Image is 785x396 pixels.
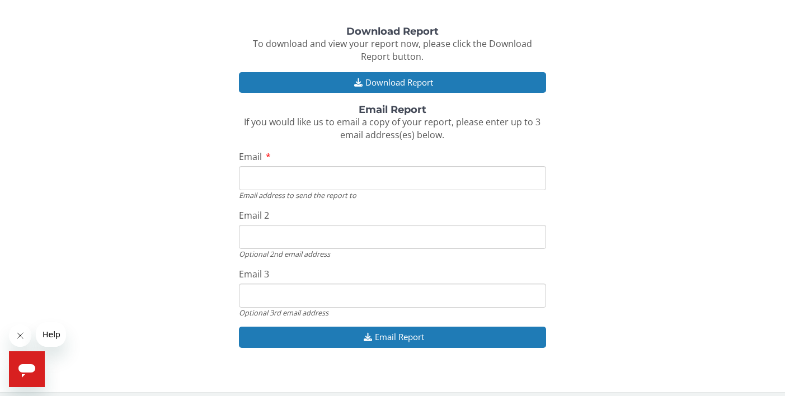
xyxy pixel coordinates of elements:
span: Email 2 [239,209,269,221]
div: Optional 2nd email address [239,249,546,259]
iframe: Button to launch messaging window [9,351,45,387]
iframe: Message from company [36,322,66,347]
span: Email [239,150,262,163]
strong: Email Report [359,103,426,116]
div: Optional 3rd email address [239,308,546,318]
iframe: Close message [9,324,31,347]
span: If you would like us to email a copy of your report, please enter up to 3 email address(es) below. [244,116,540,141]
span: To download and view your report now, please click the Download Report button. [253,37,532,63]
button: Email Report [239,327,546,347]
div: Email address to send the report to [239,190,546,200]
button: Download Report [239,72,546,93]
strong: Download Report [346,25,439,37]
span: Email 3 [239,268,269,280]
